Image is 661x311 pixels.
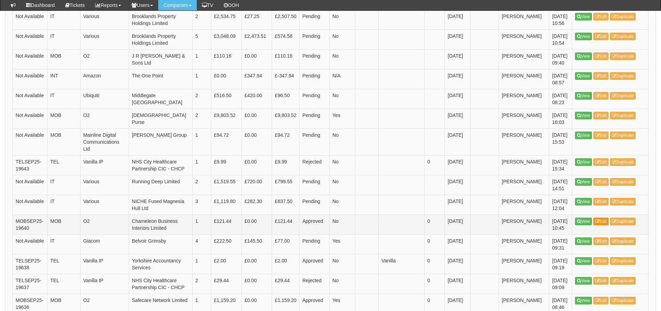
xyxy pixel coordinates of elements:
td: [DATE] 10:56 [549,10,572,30]
td: £121.44 [211,215,241,234]
td: £347.94 [241,69,272,89]
td: £0.00 [241,215,272,234]
td: [DATE] 09:19 [549,254,572,274]
a: Duplicate [610,178,636,186]
td: Amazon [80,69,129,89]
td: £2.00 [211,254,241,274]
td: Not Available [13,30,48,49]
td: Brooklands Property Holdings Limited [129,10,193,30]
td: MOB [47,49,80,69]
td: TEL [47,254,80,274]
a: Duplicate [610,198,636,205]
td: [DATE] 12:04 [549,195,572,215]
a: Duplicate [610,237,636,245]
td: No [329,274,355,294]
td: [PERSON_NAME] [499,254,549,274]
td: Pending [299,234,330,254]
td: [DATE] 08:57 [549,69,572,89]
td: Not Available [13,195,48,215]
td: [DATE] [445,128,471,155]
td: £420.00 [241,89,272,109]
td: £516.50 [211,89,241,109]
td: NHS City Healthcare Partnership CIC - CHCP [129,274,193,294]
td: [DATE] [445,234,471,254]
a: Edit [593,52,609,60]
td: Chameleon Business Interiors Limited [129,215,193,234]
td: 2 [192,175,211,195]
td: £110.16 [211,49,241,69]
td: Pending [299,128,330,155]
td: £77.00 [272,234,299,254]
a: View [575,178,592,186]
td: £1,119.80 [211,195,241,215]
a: View [575,132,592,139]
a: Duplicate [610,158,636,166]
a: View [575,237,592,245]
a: View [575,297,592,304]
td: [DATE] [445,254,471,274]
td: TELSEP25-19643 [13,155,48,175]
td: N/A [329,69,355,89]
td: TEL [47,155,80,175]
td: £94.72 [272,128,299,155]
td: [PERSON_NAME] Group [129,128,193,155]
td: 1 [192,155,211,175]
a: Edit [593,13,609,20]
td: £0.00 [241,274,272,294]
td: Various [80,10,129,30]
td: IT [47,234,80,254]
a: Edit [593,33,609,40]
td: TELSEP25-19637 [13,274,48,294]
td: Vanilla IP [80,254,129,274]
td: [PERSON_NAME] [499,274,549,294]
td: £222.50 [211,234,241,254]
td: Various [80,175,129,195]
td: [DATE] 16:03 [549,109,572,128]
td: 2 [192,89,211,109]
td: [DATE] [445,215,471,234]
a: Edit [593,237,609,245]
td: Not Available [13,89,48,109]
td: Running Deep Limited [129,175,193,195]
td: O2 [80,49,129,69]
td: £121.44 [272,215,299,234]
td: 3 [192,195,211,215]
td: [DATE] [445,89,471,109]
td: £574.58 [272,30,299,49]
a: View [575,13,592,20]
td: £3,048.09 [211,30,241,49]
td: Pending [299,109,330,128]
td: 0 [424,234,445,254]
td: £145.50 [241,234,272,254]
td: Not Available [13,10,48,30]
td: [DATE] [445,274,471,294]
a: View [575,218,592,225]
a: View [575,112,592,119]
a: View [575,198,592,205]
a: View [575,33,592,40]
a: Duplicate [610,72,636,80]
td: [DATE] 10:54 [549,30,572,49]
a: Edit [593,132,609,139]
td: [DATE] 09:09 [549,274,572,294]
a: Edit [593,297,609,304]
td: Approved [299,254,330,274]
td: The One Point [129,69,193,89]
td: £0.00 [241,155,272,175]
td: 0 [424,254,445,274]
td: £2,534.75 [211,10,241,30]
td: No [329,89,355,109]
td: 0 [424,215,445,234]
td: [PERSON_NAME] [499,195,549,215]
a: View [575,52,592,60]
td: £0.00 [241,49,272,69]
td: [PERSON_NAME] [499,109,549,128]
td: [DATE] [445,49,471,69]
td: Pending [299,30,330,49]
td: Vanilla [379,254,424,274]
a: View [575,158,592,166]
td: NICHE Fused Magnesia Hull Ltd [129,195,193,215]
td: TEL [47,274,80,294]
td: £27.25 [241,10,272,30]
td: No [329,254,355,274]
